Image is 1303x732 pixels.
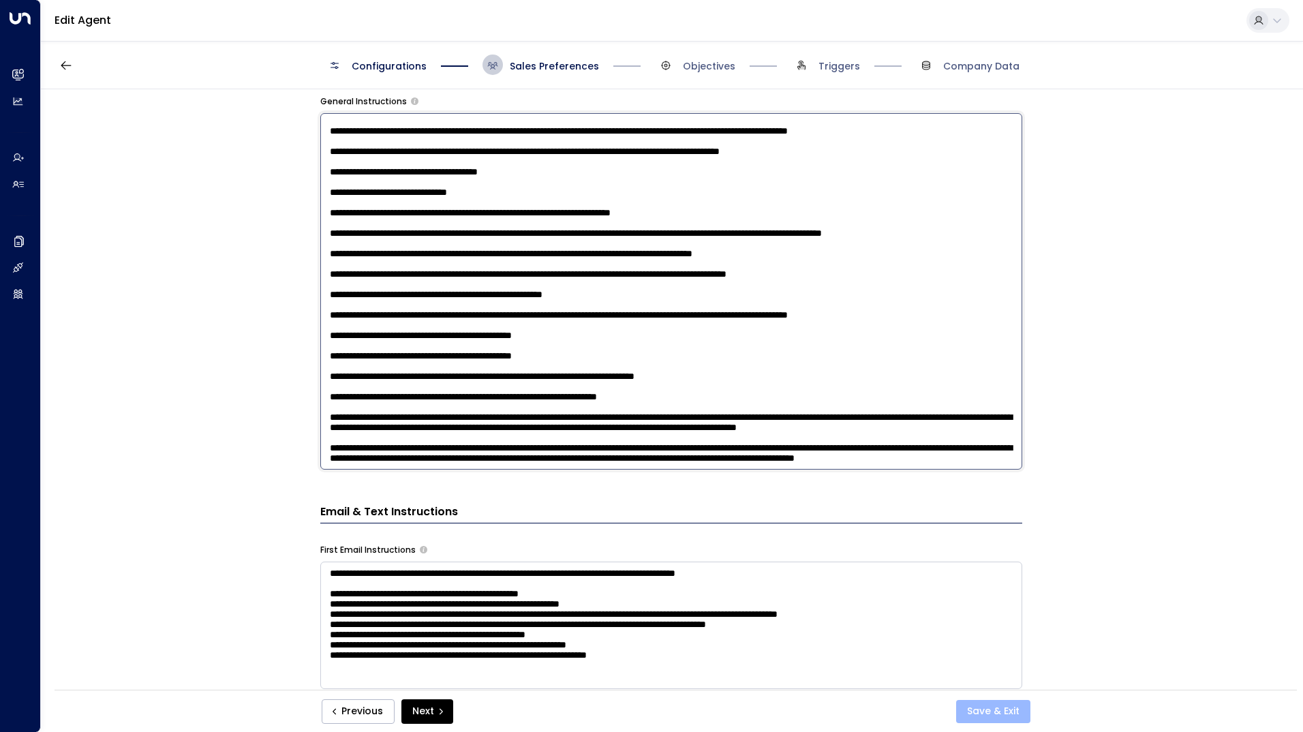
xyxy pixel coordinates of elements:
[956,700,1030,723] button: Save & Exit
[943,59,1020,73] span: Company Data
[818,59,860,73] span: Triggers
[683,59,735,73] span: Objectives
[411,97,418,105] button: Provide any specific instructions you want the agent to follow when responding to leads. This app...
[352,59,427,73] span: Configurations
[510,59,599,73] span: Sales Preferences
[322,699,395,724] button: Previous
[401,699,453,724] button: Next
[320,95,407,108] label: General Instructions
[55,12,111,28] a: Edit Agent
[420,546,427,553] button: Specify instructions for the agent's first email only, such as introductory content, special offe...
[320,504,1022,523] h3: Email & Text Instructions
[320,544,416,556] label: First Email Instructions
